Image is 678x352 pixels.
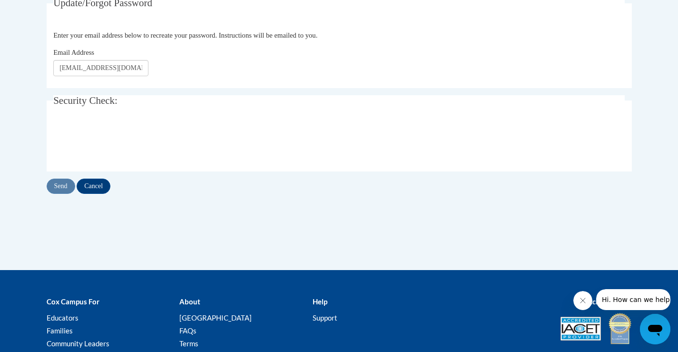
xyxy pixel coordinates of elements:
[53,122,198,160] iframe: reCAPTCHA
[53,49,94,56] span: Email Address
[53,31,317,39] span: Enter your email address below to recreate your password. Instructions will be emailed to you.
[53,60,148,76] input: Email
[640,314,670,344] iframe: Button to launch messaging window
[596,289,670,310] iframe: Message from company
[608,312,632,345] img: IDA® Accredited
[77,179,110,194] input: Cancel
[53,95,118,106] span: Security Check:
[179,313,252,322] a: [GEOGRAPHIC_DATA]
[179,297,200,306] b: About
[573,291,592,310] iframe: Close message
[47,339,109,348] a: Community Leaders
[560,317,601,341] img: Accredited IACET® Provider
[313,313,337,322] a: Support
[6,7,77,14] span: Hi. How can we help?
[47,297,99,306] b: Cox Campus For
[47,313,79,322] a: Educators
[179,326,197,335] a: FAQs
[179,339,198,348] a: Terms
[47,326,73,335] a: Families
[313,297,327,306] b: Help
